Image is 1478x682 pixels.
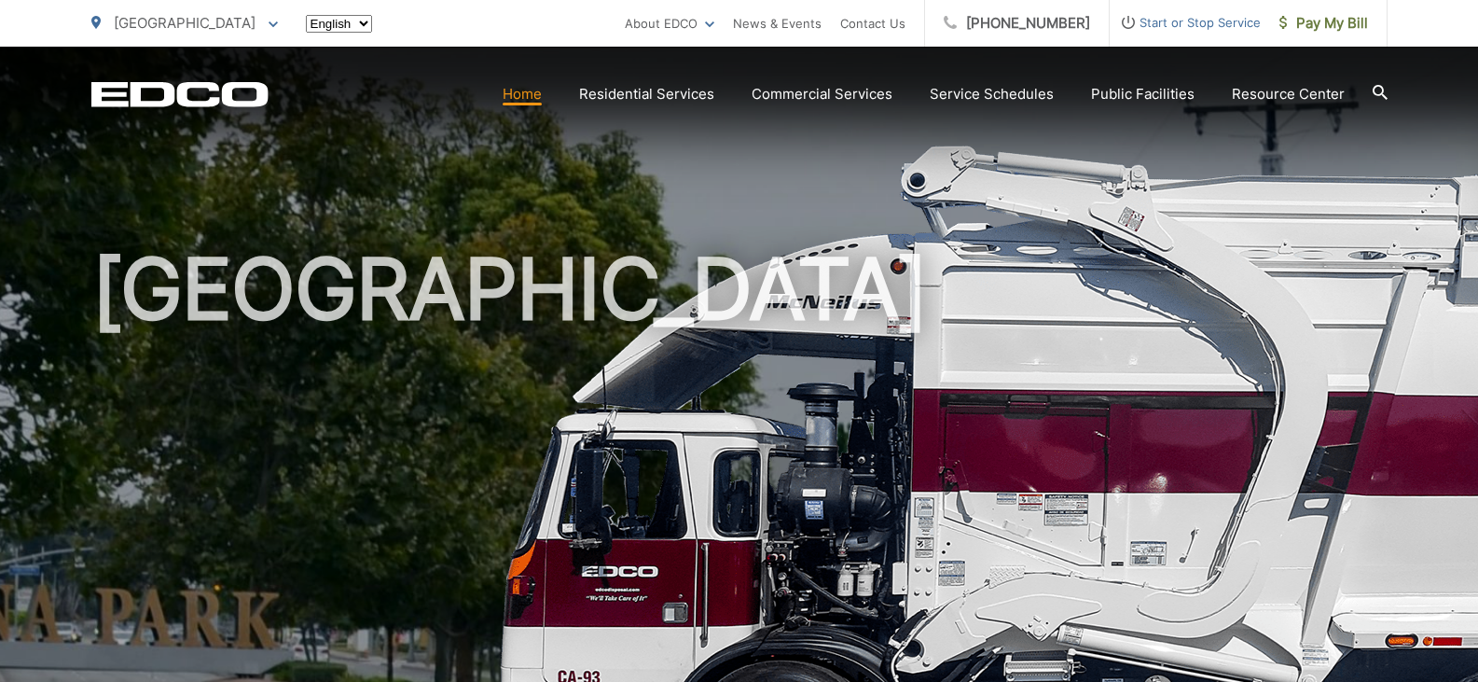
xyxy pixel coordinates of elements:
[91,81,269,107] a: EDCD logo. Return to the homepage.
[752,83,892,105] a: Commercial Services
[1091,83,1195,105] a: Public Facilities
[1232,83,1345,105] a: Resource Center
[306,15,372,33] select: Select a language
[840,12,905,35] a: Contact Us
[930,83,1054,105] a: Service Schedules
[503,83,542,105] a: Home
[625,12,714,35] a: About EDCO
[733,12,822,35] a: News & Events
[579,83,714,105] a: Residential Services
[1279,12,1368,35] span: Pay My Bill
[114,14,256,32] span: [GEOGRAPHIC_DATA]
